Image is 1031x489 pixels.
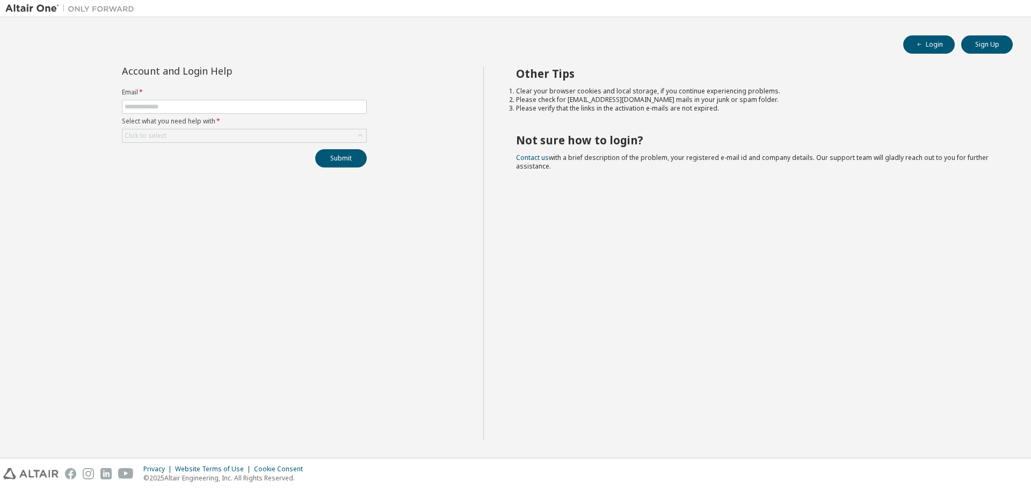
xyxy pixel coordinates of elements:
img: linkedin.svg [100,468,112,479]
div: Account and Login Help [122,67,318,75]
p: © 2025 Altair Engineering, Inc. All Rights Reserved. [143,473,309,483]
label: Email [122,88,367,97]
h2: Not sure how to login? [516,133,994,147]
div: Click to select [122,129,366,142]
h2: Other Tips [516,67,994,81]
div: Click to select [125,132,166,140]
li: Please check for [EMAIL_ADDRESS][DOMAIN_NAME] mails in your junk or spam folder. [516,96,994,104]
li: Please verify that the links in the activation e-mails are not expired. [516,104,994,113]
div: Cookie Consent [254,465,309,473]
img: facebook.svg [65,468,76,479]
button: Sign Up [961,35,1013,54]
li: Clear your browser cookies and local storage, if you continue experiencing problems. [516,87,994,96]
img: instagram.svg [83,468,94,479]
button: Login [903,35,955,54]
div: Website Terms of Use [175,465,254,473]
button: Submit [315,149,367,167]
label: Select what you need help with [122,117,367,126]
a: Contact us [516,153,549,162]
img: altair_logo.svg [3,468,59,479]
img: youtube.svg [118,468,134,479]
img: Altair One [5,3,140,14]
div: Privacy [143,465,175,473]
span: with a brief description of the problem, your registered e-mail id and company details. Our suppo... [516,153,989,171]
